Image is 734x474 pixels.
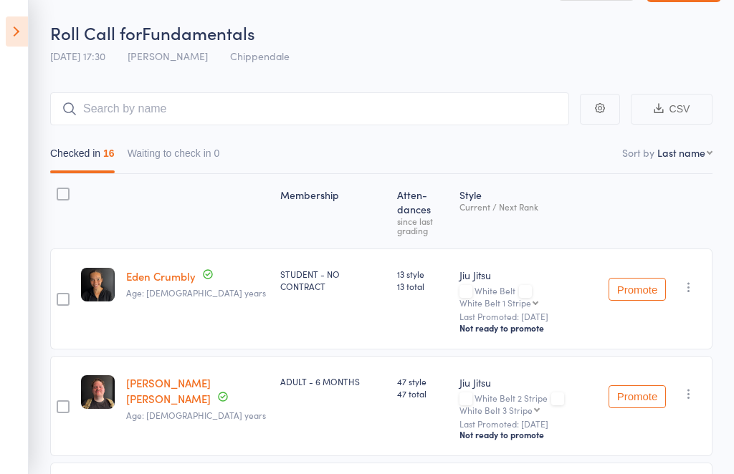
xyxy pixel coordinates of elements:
button: Promote [609,385,666,408]
span: 13 style [397,268,448,280]
div: White Belt 1 Stripe [459,298,531,307]
div: Atten­dances [391,180,454,242]
span: 47 style [397,375,448,387]
div: Style [454,180,603,242]
div: Current / Next Rank [459,202,597,211]
div: Jiu Jitsu [459,268,597,282]
small: Last Promoted: [DATE] [459,419,597,429]
span: Fundamentals [142,21,255,44]
span: Roll Call for [50,21,142,44]
small: Last Promoted: [DATE] [459,311,597,321]
span: 47 total [397,387,448,400]
input: Search by name [50,92,569,125]
div: 0 [214,147,220,159]
span: 13 total [397,280,448,292]
span: Chippendale [230,49,290,63]
button: Checked in16 [50,140,115,173]
a: [PERSON_NAME] [PERSON_NAME] [126,375,211,406]
div: Jiu Jitsu [459,375,597,390]
label: Sort by [622,145,654,160]
div: White Belt 2 Stripe [459,393,597,415]
span: Age: [DEMOGRAPHIC_DATA] years [126,286,266,299]
div: Last name [657,145,705,160]
img: image1738914132.png [81,375,115,409]
div: since last grading [397,216,448,235]
button: Promote [609,278,666,301]
span: [DATE] 17:30 [50,49,105,63]
span: Age: [DEMOGRAPHIC_DATA] years [126,409,266,421]
button: Waiting to check in0 [128,140,220,173]
span: [PERSON_NAME] [128,49,208,63]
button: CSV [631,94,712,125]
div: White Belt [459,286,597,307]
div: Not ready to promote [459,429,597,440]
div: STUDENT - NO CONTRACT [280,268,386,292]
div: 16 [103,147,115,159]
img: image1758932023.png [81,268,115,301]
div: Not ready to promote [459,322,597,334]
div: White Belt 3 Stripe [459,405,533,415]
div: ADULT - 6 MONTHS [280,375,386,387]
a: Eden Crumbly [126,269,196,284]
div: Membership [275,180,391,242]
